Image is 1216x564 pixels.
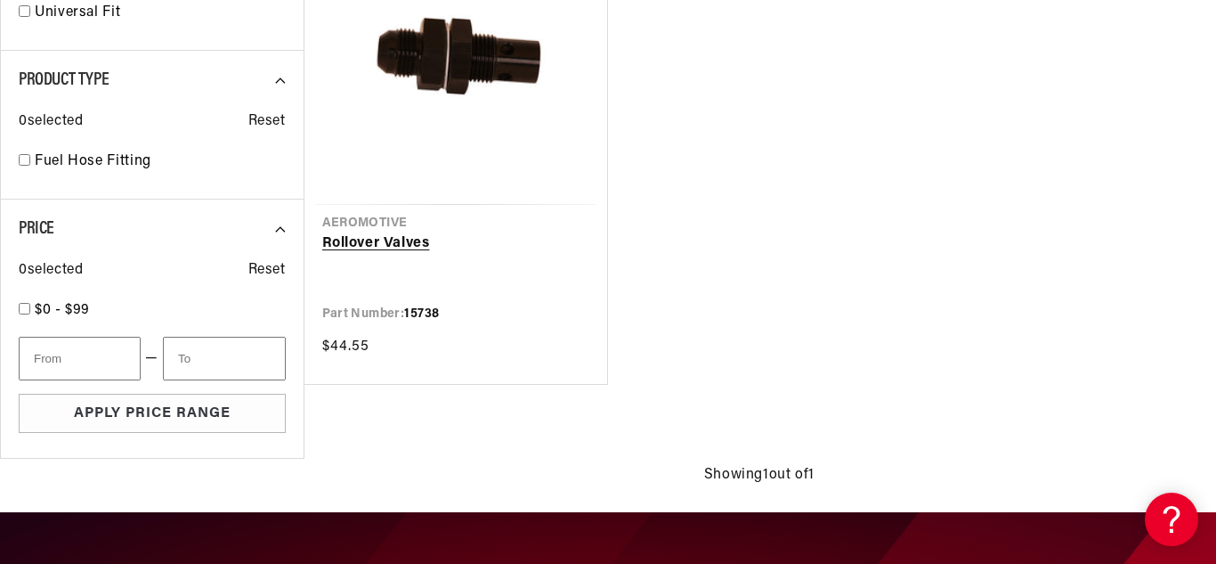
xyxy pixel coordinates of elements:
input: From [19,337,141,380]
input: To [163,337,285,380]
a: Rollover Valves [322,233,590,256]
span: Price [19,220,54,238]
span: 0 selected [19,259,83,282]
span: Reset [248,110,286,134]
span: Product Type [19,71,109,89]
span: — [145,347,158,371]
span: $0 - $99 [35,303,90,317]
a: Fuel Hose Fitting [35,151,286,174]
span: Reset [248,259,286,282]
span: Showing 1 out of 1 [704,464,815,487]
span: 0 selected [19,110,83,134]
a: Universal Fit [35,2,286,25]
button: Apply Price Range [19,394,286,434]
